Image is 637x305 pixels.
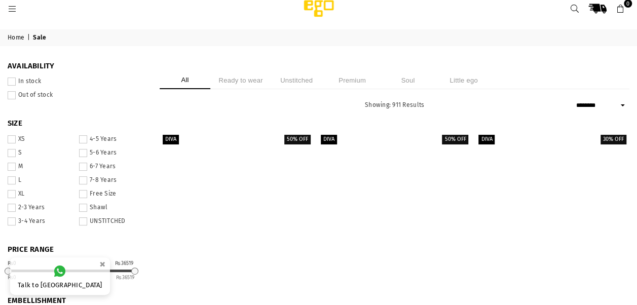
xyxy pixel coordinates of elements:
span: Availability [8,61,144,71]
label: Diva [163,135,179,144]
label: 5-6 Years [79,149,144,157]
span: Sale [33,34,48,42]
div: ₨36519 [115,261,133,266]
li: Premium [327,71,378,89]
label: 50% off [442,135,468,144]
label: XS [8,135,73,143]
ins: 0 [8,275,17,281]
label: S [8,149,73,157]
label: 2-3 Years [8,204,73,212]
li: Little ego [438,71,489,89]
a: Home [8,34,26,42]
label: 4-5 Years [79,135,144,143]
a: Menu [3,5,21,12]
label: Diva [321,135,337,144]
label: 6-7 Years [79,163,144,171]
label: In stock [8,78,144,86]
label: Free Size [79,190,144,198]
label: Out of stock [8,91,144,99]
span: SIZE [8,119,144,129]
label: 7-8 Years [79,176,144,184]
span: | [27,34,31,42]
label: 3-4 Years [8,217,73,225]
div: ₨0 [8,261,17,266]
label: Diva [478,135,495,144]
ins: 36519 [116,275,134,281]
label: M [8,163,73,171]
label: Shawl [79,204,144,212]
label: 50% off [284,135,311,144]
label: 30% off [601,135,626,144]
li: All [160,71,210,89]
li: Ready to wear [215,71,266,89]
label: L [8,176,73,184]
a: Talk to [GEOGRAPHIC_DATA] [10,257,110,295]
li: Soul [383,71,433,89]
li: Unstitched [271,71,322,89]
button: × [96,256,108,273]
label: UNSTITCHED [79,217,144,225]
span: PRICE RANGE [8,245,144,255]
span: Showing: 911 Results [365,101,424,108]
label: XL [8,190,73,198]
